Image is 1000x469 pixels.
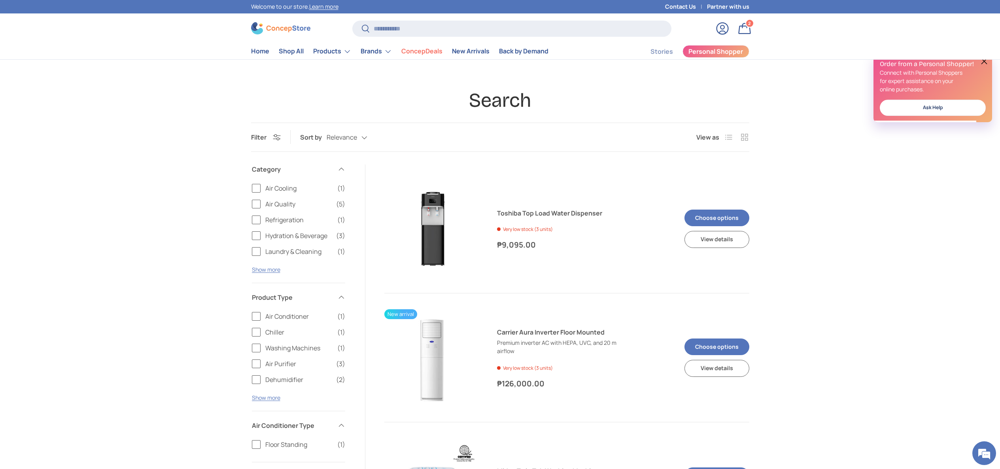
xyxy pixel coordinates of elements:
a: Back by Demand [499,43,548,59]
a: View details [684,231,749,248]
span: Relevance [327,134,357,141]
span: Filter [251,133,267,142]
span: (1) [337,183,345,193]
span: Air Cooling [265,183,333,193]
span: Laundry & Cleaning [265,247,333,256]
span: (1) [337,327,345,337]
span: 2 [748,20,751,26]
span: Washing Machines [265,343,333,353]
span: Air Conditioner Type [252,421,333,430]
h1: Search [251,88,749,113]
p: Connect with Personal Shoppers for expert assistance on your online purchases. [880,68,986,93]
a: Personal Shopper [682,45,749,58]
summary: Brands [356,43,397,59]
a: Brands [361,43,392,59]
span: Product Type [252,293,333,302]
summary: Product Type [252,283,345,312]
span: Floor Standing [265,440,333,449]
a: Carrier Aura Inverter Floor Mounted [384,309,481,406]
span: (1) [337,343,345,353]
span: Refrigeration [265,215,333,225]
summary: Air Conditioner Type [252,411,345,440]
span: Air Quality [265,199,331,209]
a: View details [684,360,749,377]
button: Show more [252,394,280,401]
a: Home [251,43,269,59]
p: Welcome to our store. [251,2,338,11]
span: Air Purifier [265,359,331,369]
a: ConcepDeals [401,43,442,59]
button: Choose options [684,339,749,356]
span: (2) [336,375,345,384]
span: (1) [337,312,345,321]
button: Show more [252,266,280,273]
span: Personal Shopper [688,48,743,55]
a: Toshiba Top Load Water Dispenser [384,180,481,277]
img: ConcepStore [251,22,310,34]
span: (1) [337,215,345,225]
a: Toshiba Top Load Water Dispenser [497,208,625,218]
span: New arrival [384,309,417,319]
nav: Primary [251,43,548,59]
span: Chiller [265,327,333,337]
span: (1) [337,440,345,449]
span: (3) [336,359,345,369]
h2: Order from a Personal Shopper! [880,60,986,68]
button: Choose options [684,210,749,227]
summary: Products [308,43,356,59]
a: Shop All [279,43,304,59]
span: Category [252,165,333,174]
a: Partner with us [707,2,749,11]
a: Carrier Aura Inverter Floor Mounted [497,327,625,337]
summary: Category [252,155,345,183]
span: (1) [337,247,345,256]
button: Relevance [327,130,383,144]
a: Contact Us [665,2,707,11]
button: Filter [251,133,281,142]
span: Hydration & Beverage [265,231,331,240]
nav: Secondary [631,43,749,59]
a: Products [313,43,351,59]
a: Ask Help [880,100,986,116]
a: Learn more [309,3,338,10]
span: (3) [336,231,345,240]
a: New Arrivals [452,43,490,59]
label: Sort by [300,132,327,142]
span: View as [696,132,719,142]
a: Stories [650,44,673,59]
span: Dehumidifier [265,375,331,384]
span: (5) [336,199,345,209]
span: Air Conditioner [265,312,333,321]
